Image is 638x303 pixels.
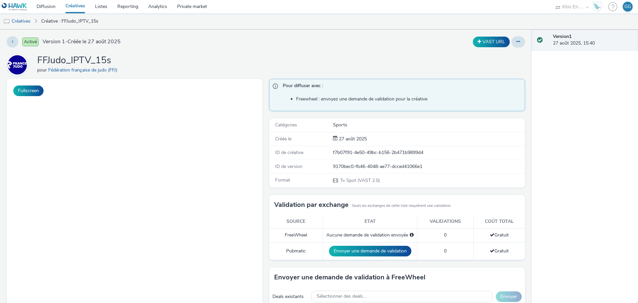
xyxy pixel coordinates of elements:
th: Etat [323,215,417,228]
div: Création 27 août 2025, 15:40 [338,136,367,142]
span: Pour diffuser avec : [283,82,518,91]
span: 0 [444,248,447,254]
div: GG [624,2,631,12]
strong: Version 1 [553,33,572,40]
a: Créative : FFJudo_IPTV_15s [38,13,102,29]
span: Gratuit [490,248,509,254]
div: Dupliquer la créative en un VAST URL [471,37,511,47]
small: Seuls les exchanges de cette liste requièrent une validation [352,203,451,209]
span: Gratuit [490,232,509,238]
button: VAST URL [473,37,510,47]
span: Créée le [275,136,291,142]
div: 9170bec0-fb46-4048-ae77-dcced41066e1 [333,163,524,170]
span: pour [37,67,48,73]
span: ID de créative [275,149,303,156]
a: Hawk Academy [592,1,605,12]
img: tv [3,18,10,25]
a: Fédération française de judo (FFJ) [48,67,120,73]
span: ID de version [275,163,302,170]
span: Format [275,177,290,183]
span: Catégories [275,122,297,128]
div: Deals existants [272,293,308,300]
span: Sélectionner des deals... [317,294,366,299]
th: Coût total [474,215,525,228]
div: Sports [333,122,524,128]
td: Pubmatic [269,242,323,260]
div: f7b07f91-4e50-49bc-b156-2b471b9899d4 [333,149,524,156]
button: Fullscreen [13,85,44,96]
td: FreeWheel [269,228,323,242]
div: 27 août 2025, 15:40 [553,33,633,47]
button: Envoyer une demande de validation [329,246,411,256]
li: Freewheel : envoyez une demande de validation pour la créative [296,96,521,102]
th: Source [269,215,323,228]
span: Activé [22,38,39,46]
span: Version 1 - Créée le 27 août 2025 [43,38,121,46]
span: 27 août 2025 [338,136,367,142]
th: Validations [417,215,474,228]
span: Tv Spot (VAST 2.0) [340,177,380,184]
h1: FFJudo_IPTV_15s [37,54,120,67]
a: Fédération française de judo (FFJ) [7,62,31,68]
button: Envoyer [496,291,522,302]
img: undefined Logo [2,3,27,11]
h3: Envoyer une demande de validation à FreeWheel [274,272,425,282]
h3: Validation par exchange [274,200,349,210]
img: Fédération française de judo (FFJ) [8,55,27,75]
div: Aucune demande de validation envoyée [326,232,414,238]
div: Sélectionnez un deal ci-dessous et cliquez sur Envoyer pour envoyer une demande de validation à F... [410,232,414,238]
span: 0 [444,232,447,238]
img: Hawk Academy [592,1,602,12]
